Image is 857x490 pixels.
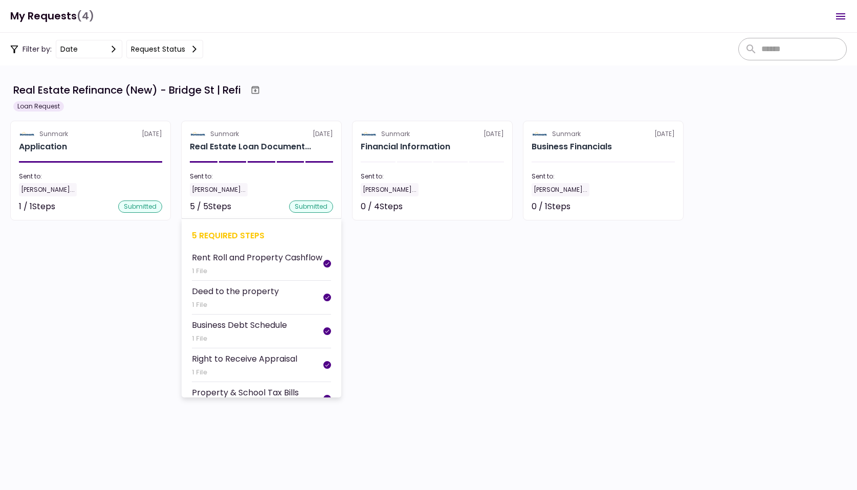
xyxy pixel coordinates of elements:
div: Sent to: [190,172,333,181]
img: Partner logo [532,129,548,139]
img: Partner logo [361,129,377,139]
div: Business Debt Schedule [192,319,287,331]
button: date [56,40,122,58]
div: Sunmark [210,129,239,139]
div: Right to Receive Appraisal [192,352,297,365]
div: Property & School Tax Bills [192,386,299,399]
img: Partner logo [19,129,35,139]
div: Sent to: [532,172,675,181]
div: [PERSON_NAME]... [190,183,248,196]
div: Sunmark [381,129,410,139]
div: Deed to the property [192,285,279,298]
button: Open menu [828,4,853,29]
div: 0 / 1 Steps [532,201,570,213]
h2: Business Financials [532,141,612,153]
div: date [60,43,78,55]
div: 0 / 4 Steps [361,201,403,213]
div: Not started [629,201,675,213]
div: Sent to: [19,172,162,181]
div: [DATE] [361,129,504,139]
h1: My Requests [10,6,94,27]
div: [DATE] [190,129,333,139]
div: 1 File [192,300,279,310]
div: [DATE] [532,129,675,139]
div: submitted [289,201,333,213]
span: (4) [77,6,94,27]
div: Rent Roll and Property Cashflow [192,251,322,264]
div: Sunmark [552,129,581,139]
div: Sent to: [361,172,504,181]
div: [PERSON_NAME]... [19,183,77,196]
h2: Financial Information [361,141,450,153]
div: submitted [118,201,162,213]
div: 5 required steps [192,229,331,242]
div: Loan Request [13,101,64,112]
button: Archive workflow [246,81,265,99]
div: [PERSON_NAME]... [361,183,419,196]
img: Partner logo [190,129,206,139]
div: 5 / 5 Steps [190,201,231,213]
div: Real Estate Loan Documents (Refinance) [190,141,311,153]
div: [DATE] [19,129,162,139]
button: Request status [126,40,203,58]
div: Real Estate Refinance (New) - Bridge St | Refi [13,82,241,98]
div: 1 File [192,367,297,377]
div: 1 / 1 Steps [19,201,55,213]
div: Not started [458,201,504,213]
div: Sunmark [39,129,68,139]
div: 1 File [192,266,322,276]
div: [PERSON_NAME]... [532,183,589,196]
div: 1 File [192,333,287,344]
div: Filter by: [10,40,203,58]
h2: Application [19,141,67,153]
